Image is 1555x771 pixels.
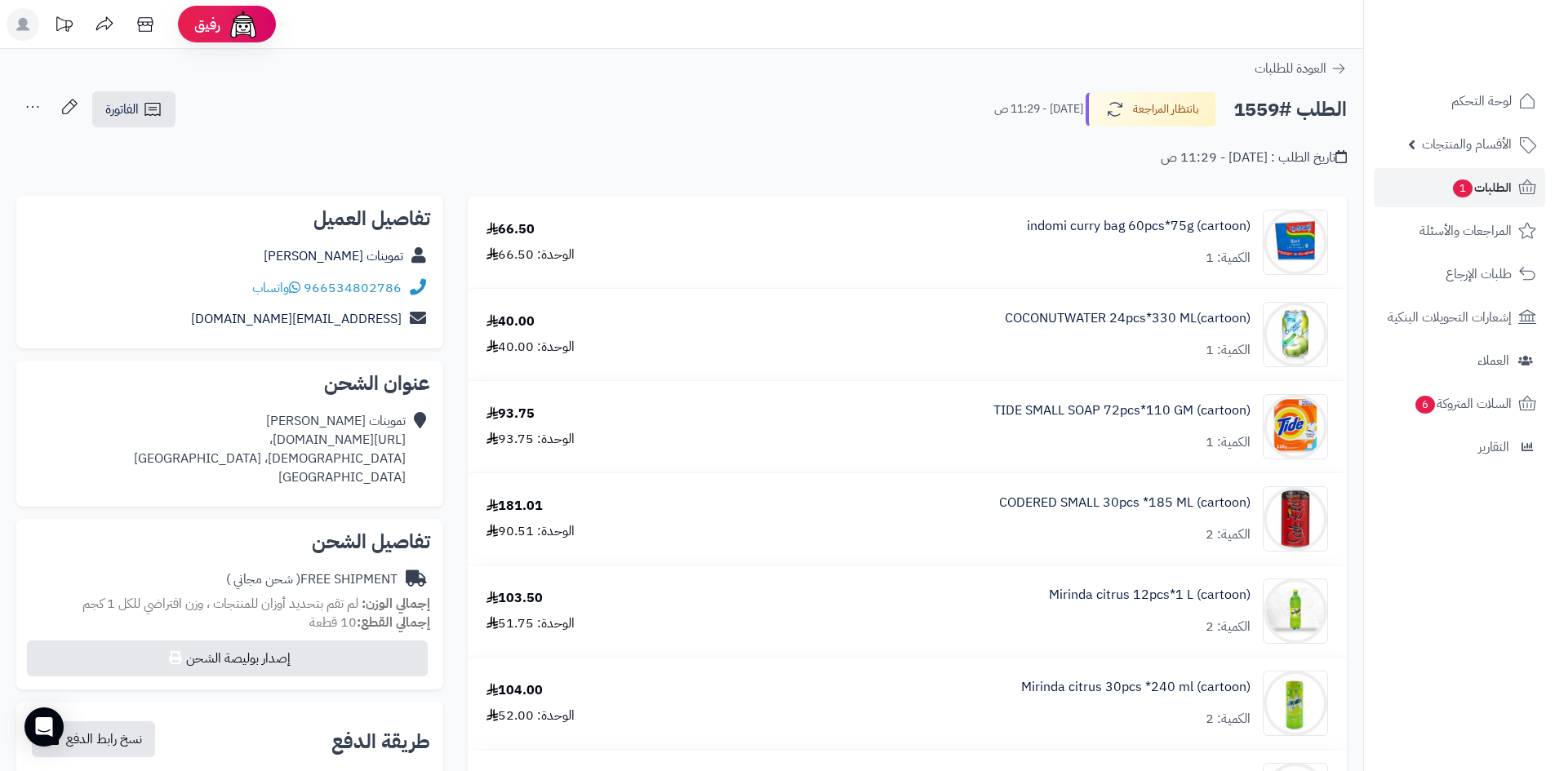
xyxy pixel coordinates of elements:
[486,614,575,633] div: الوحدة: 51.75
[1414,392,1512,415] span: السلات المتروكة
[993,401,1251,420] a: TIDE SMALL SOAP 72pcs*110 GM (cartoon)
[27,640,428,676] button: إصدار بوليصة الشحن
[43,8,84,45] a: تحديثات المنصة
[29,532,430,552] h2: تفاصيل الشحن
[29,209,430,228] h2: تفاصيل العميل
[1255,59,1326,78] span: العودة للطلبات
[486,681,543,700] div: 104.00
[1206,249,1251,268] div: الكمية: 1
[1255,59,1347,78] a: العودة للطلبات
[1478,436,1509,459] span: التقارير
[1374,428,1545,467] a: التقارير
[92,91,175,127] a: الفاتورة
[1264,486,1327,552] img: 1747536337-61lY7EtfpmL._AC_SL1500-90x90.jpg
[486,246,575,264] div: الوحدة: 66.50
[1374,211,1545,250] a: المراجعات والأسئلة
[1027,217,1251,236] a: indomi curry bag 60pcs*75g (cartoon)
[66,729,142,749] span: نسخ رابط الدفع
[1264,302,1327,367] img: 1747328717-Udb99365be45340d88d3b31e2458b08a-90x90.jpg
[1415,396,1435,414] span: 6
[1206,710,1251,729] div: الكمية: 2
[29,374,430,393] h2: عنوان الشحن
[1021,678,1251,697] a: Mirinda citrus 30pcs *240 ml (cartoon)
[486,338,575,357] div: الوحدة: 40.00
[1264,671,1327,736] img: 1747566616-1481083d-48b6-4b0f-b89f-c8f09a39-90x90.jpg
[1451,90,1512,113] span: لوحة التحكم
[134,412,406,486] div: تموينات [PERSON_NAME] [URL][DOMAIN_NAME]، [DEMOGRAPHIC_DATA]، [GEOGRAPHIC_DATA] [GEOGRAPHIC_DATA]
[1233,93,1347,126] h2: الطلب #1559
[357,613,430,632] strong: إجمالي القطع:
[226,569,300,589] span: ( شحن مجاني )
[486,707,575,725] div: الوحدة: 52.00
[1477,349,1509,372] span: العملاء
[82,594,358,614] span: لم تقم بتحديد أوزان للمنتجات ، وزن افتراضي للكل 1 كجم
[486,220,535,239] div: 66.50
[1374,341,1545,380] a: العملاء
[1161,148,1347,167] div: تاريخ الطلب : [DATE] - 11:29 ص
[1264,210,1327,275] img: 1747282742-cBKr205nrT5egUPiDKnJpiw0sXX7VmPF-90x90.jpg
[191,309,402,329] a: [EMAIL_ADDRESS][DOMAIN_NAME]
[331,732,430,751] h2: طريقة الدفع
[1419,219,1512,242] span: المراجعات والأسئلة
[999,494,1251,512] a: CODERED SMALL 30pcs *185 ML (cartoon)
[1444,41,1539,75] img: logo-2.png
[1374,298,1545,337] a: إشعارات التحويلات البنكية
[1374,384,1545,423] a: السلات المتروكة6
[1206,341,1251,360] div: الكمية: 1
[309,613,430,632] small: 10 قطعة
[226,570,398,589] div: FREE SHIPMENT
[486,405,535,423] div: 93.75
[1049,586,1251,605] a: Mirinda citrus 12pcs*1 L (cartoon)
[1451,176,1512,199] span: الطلبات
[486,312,535,331] div: 40.00
[486,430,575,449] div: الوحدة: 93.75
[32,721,155,757] button: نسخ رابط الدفع
[1374,255,1545,294] a: طلبات الإرجاع
[1005,309,1251,328] a: COCONUTWATER 24pcs*330 ML(cartoon)
[362,594,430,614] strong: إجمالي الوزن:
[1086,92,1216,126] button: بانتظار المراجعة
[486,589,543,608] div: 103.50
[1264,394,1327,459] img: 1747485777-d4e99b88-bc72-454d-93a2-c59a38dd-90x90.jpg
[994,101,1083,117] small: [DATE] - 11:29 ص
[304,278,402,298] a: 966534802786
[194,15,220,34] span: رفيق
[264,246,403,266] a: تموينات [PERSON_NAME]
[227,8,260,41] img: ai-face.png
[1446,263,1512,286] span: طلبات الإرجاع
[1374,82,1545,121] a: لوحة التحكم
[1264,578,1327,644] img: 1747566256-XP8G23evkchGmxKUr8YaGb2gsq2hZno4-90x90.jpg
[24,707,64,747] div: Open Intercom Messenger
[1422,133,1512,156] span: الأقسام والمنتجات
[486,497,543,516] div: 181.01
[105,100,139,119] span: الفاتورة
[1206,618,1251,636] div: الكمية: 2
[1206,525,1251,544] div: الكمية: 2
[1453,179,1473,197] span: 1
[252,278,300,298] a: واتساب
[1374,168,1545,207] a: الطلبات1
[486,522,575,541] div: الوحدة: 90.51
[1206,433,1251,452] div: الكمية: 1
[1388,306,1512,329] span: إشعارات التحويلات البنكية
